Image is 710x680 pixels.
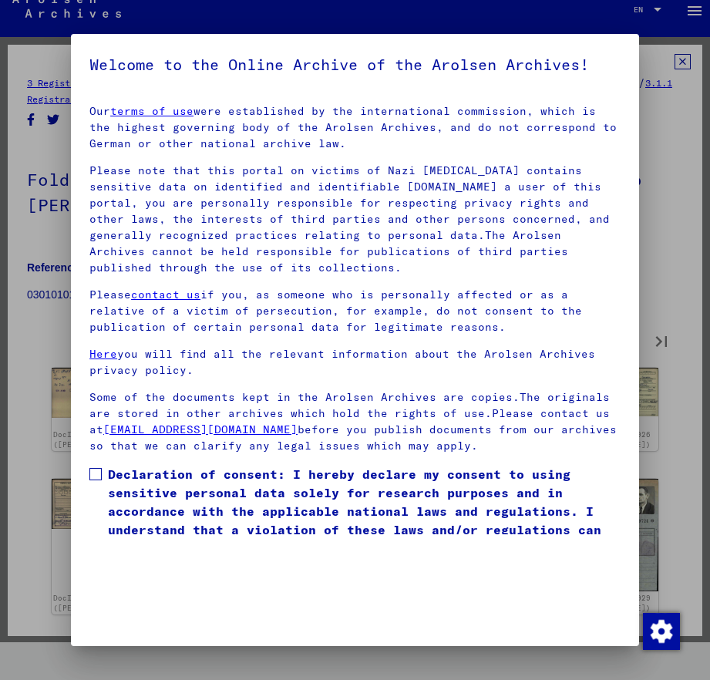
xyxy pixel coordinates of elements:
[89,347,117,361] a: Here
[89,389,621,454] p: Some of the documents kept in the Arolsen Archives are copies.The originals are stored in other a...
[89,163,621,276] p: Please note that this portal on victims of Nazi [MEDICAL_DATA] contains sensitive data on identif...
[103,422,298,436] a: [EMAIL_ADDRESS][DOMAIN_NAME]
[89,52,621,77] h5: Welcome to the Online Archive of the Arolsen Archives!
[89,346,621,379] p: you will find all the relevant information about the Arolsen Archives privacy policy.
[89,103,621,152] p: Our were established by the international commission, which is the highest governing body of the ...
[643,613,680,650] img: Change consent
[110,104,193,118] a: terms of use
[89,287,621,335] p: Please if you, as someone who is personally affected or as a relative of a victim of persecution,...
[108,465,621,557] span: Declaration of consent: I hereby declare my consent to using sensitive personal data solely for r...
[131,288,200,301] a: contact us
